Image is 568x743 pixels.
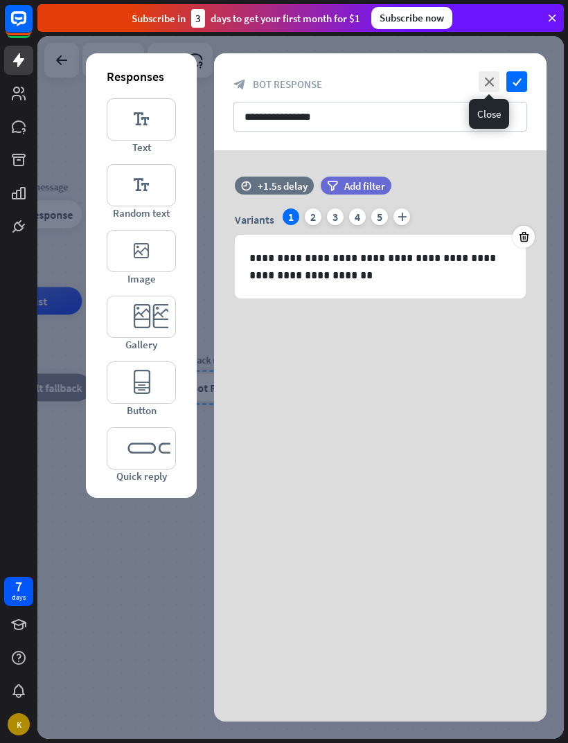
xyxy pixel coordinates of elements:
[349,208,366,225] div: 4
[253,78,322,91] span: Bot Response
[283,208,299,225] div: 1
[327,181,338,191] i: filter
[12,593,26,602] div: days
[344,179,385,193] span: Add filter
[393,208,410,225] i: plus
[305,208,321,225] div: 2
[11,6,53,47] button: Open LiveChat chat widget
[327,208,344,225] div: 3
[241,181,251,190] i: time
[506,71,527,92] i: check
[233,78,246,91] i: block_bot_response
[132,9,360,28] div: Subscribe in days to get your first month for $1
[371,7,452,29] div: Subscribe now
[191,9,205,28] div: 3
[371,208,388,225] div: 5
[8,713,30,735] div: K
[258,179,308,193] div: +1.5s delay
[235,213,274,226] span: Variants
[4,577,33,606] a: 7 days
[15,580,22,593] div: 7
[479,71,499,92] i: close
